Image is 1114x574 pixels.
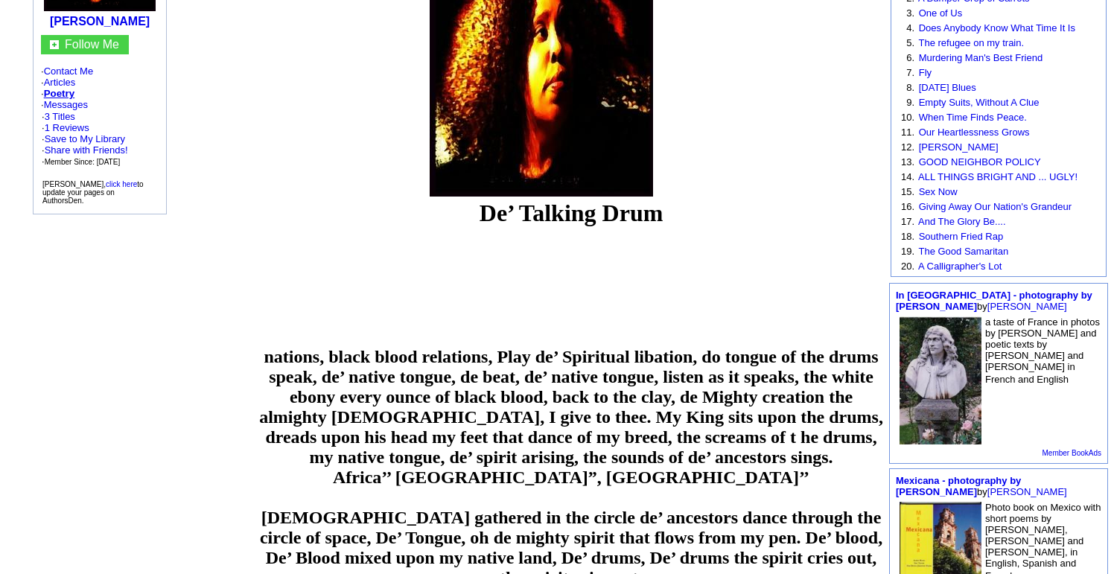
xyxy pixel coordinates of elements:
[44,77,76,88] a: Articles
[906,97,914,108] font: 9.
[985,316,1100,385] font: a taste of France in photos by [PERSON_NAME] and poetic texts by [PERSON_NAME] and [PERSON_NAME] ...
[906,67,914,78] font: 7.
[918,246,1008,257] a: The Good Samaritan
[259,200,883,227] p: De’ Talking Drum
[106,180,137,188] a: click here
[50,40,59,49] img: gc.jpg
[918,171,1078,182] a: ALL THINGS BRIGHT AND ... UGLY!
[919,112,1027,123] a: When Time Finds Peace.
[906,7,914,19] font: 3.
[45,111,75,122] a: 3 Titles
[901,231,914,242] font: 18.
[45,158,121,166] font: Member Since: [DATE]
[1043,449,1101,457] a: Member BookAds
[901,216,914,227] font: 17.
[44,66,93,77] a: Contact Me
[901,156,914,168] font: 13.
[901,261,914,272] font: 20.
[42,111,128,167] font: · ·
[918,37,1024,48] a: The refugee on my train.
[45,122,89,133] a: 1 Reviews
[919,156,1041,168] a: GOOD NEIGHBOR POLICY
[901,171,914,182] font: 14.
[901,127,914,138] font: 11.
[65,38,119,51] a: Follow Me
[896,475,1067,497] font: by
[896,290,1092,312] a: In [GEOGRAPHIC_DATA] - photography by [PERSON_NAME]
[50,15,150,28] a: [PERSON_NAME]
[901,201,914,212] font: 16.
[900,316,981,444] img: 16369.jpeg
[906,22,914,34] font: 4.
[41,99,88,110] font: ·
[42,180,144,205] font: [PERSON_NAME], to update your pages on AuthorsDen.
[906,82,914,93] font: 8.
[896,290,1092,312] font: by
[919,97,1040,108] a: Empty Suits, Without A Clue
[987,301,1067,312] a: [PERSON_NAME]
[919,22,1075,34] a: Does Anybody Know What Time It Is
[45,133,125,144] a: Save to My Library
[987,486,1067,497] a: [PERSON_NAME]
[919,186,958,197] a: Sex Now
[919,231,1003,242] a: Southern Fried Rap
[906,52,914,63] font: 6.
[901,112,914,123] font: 10.
[901,186,914,197] font: 15.
[919,52,1043,63] a: Murdering Man's Best Friend
[906,37,914,48] font: 5.
[919,141,999,153] a: [PERSON_NAME]
[41,66,159,168] font: · · ·
[901,141,914,153] font: 12.
[919,67,932,78] a: Fly
[896,475,1021,497] a: Mexicana - photography by [PERSON_NAME]
[918,261,1002,272] a: A Calligrapher's Lot
[45,144,128,156] a: Share with Friends!
[42,133,128,167] font: · · ·
[918,216,1006,227] a: And The Glory Be....
[919,201,1072,212] a: Giving Away Our Nation's Grandeur
[44,88,74,99] a: Poetry
[919,7,963,19] a: One of Us
[919,127,1030,138] a: Our Heartlessness Grows
[44,99,88,110] a: Messages
[901,246,914,257] font: 19.
[919,82,976,93] a: [DATE] Blues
